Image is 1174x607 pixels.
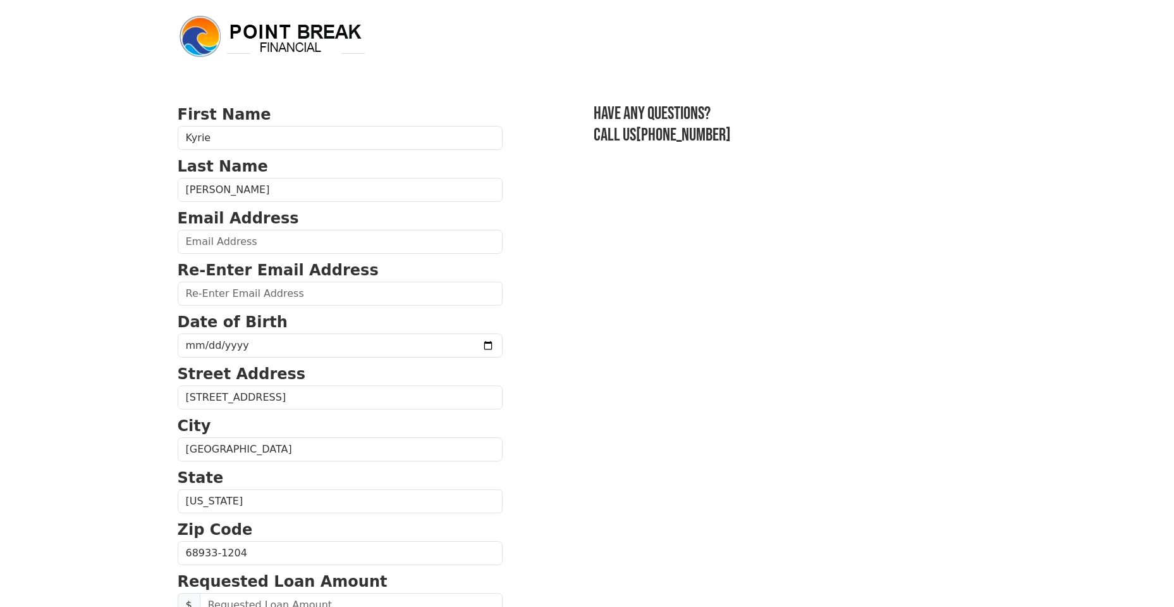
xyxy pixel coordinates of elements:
[178,178,503,202] input: Last Name
[594,125,997,146] h3: Call us
[178,106,271,123] strong: First Name
[178,158,268,175] strong: Last Name
[178,230,503,254] input: Email Address
[178,14,367,59] img: logo.png
[178,261,379,279] strong: Re-Enter Email Address
[594,103,997,125] h3: Have any questions?
[178,385,503,410] input: Street Address
[178,573,388,591] strong: Requested Loan Amount
[178,541,503,565] input: Zip Code
[178,417,211,435] strong: City
[178,437,503,461] input: City
[178,521,253,539] strong: Zip Code
[178,210,299,227] strong: Email Address
[178,282,503,306] input: Re-Enter Email Address
[636,125,731,146] a: [PHONE_NUMBER]
[178,365,306,383] strong: Street Address
[178,469,224,487] strong: State
[178,126,503,150] input: First Name
[178,313,288,331] strong: Date of Birth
